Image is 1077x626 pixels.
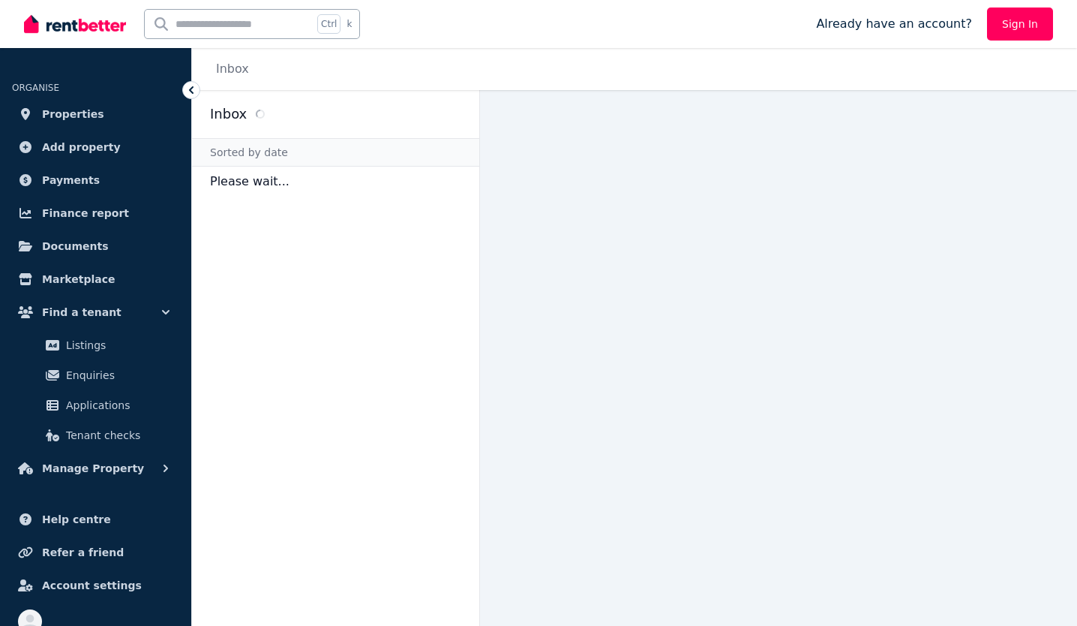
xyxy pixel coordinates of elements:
button: Find a tenant [12,297,179,327]
a: Add property [12,132,179,162]
span: Refer a friend [42,543,124,561]
span: Account settings [42,576,142,594]
div: Sorted by date [192,138,479,167]
a: Refer a friend [12,537,179,567]
a: Inbox [216,62,249,76]
a: Help centre [12,504,179,534]
span: Already have an account? [816,15,972,33]
span: Help centre [42,510,111,528]
img: RentBetter [24,13,126,35]
a: Applications [18,390,173,420]
a: Account settings [12,570,179,600]
span: k [346,18,352,30]
a: Enquiries [18,360,173,390]
a: Documents [12,231,179,261]
a: Tenant checks [18,420,173,450]
span: Manage Property [42,459,144,477]
button: Manage Property [12,453,179,483]
span: Listings [66,336,167,354]
nav: Breadcrumb [192,48,267,90]
a: Listings [18,330,173,360]
a: Payments [12,165,179,195]
a: Properties [12,99,179,129]
a: Marketplace [12,264,179,294]
span: Ctrl [317,14,340,34]
span: Documents [42,237,109,255]
span: Add property [42,138,121,156]
span: Finance report [42,204,129,222]
span: Tenant checks [66,426,167,444]
span: Properties [42,105,104,123]
h2: Inbox [210,104,247,125]
span: Find a tenant [42,303,121,321]
span: Payments [42,171,100,189]
span: ORGANISE [12,83,59,93]
a: Finance report [12,198,179,228]
span: Applications [66,396,167,414]
a: Sign In [987,8,1053,41]
p: Please wait... [192,167,479,197]
span: Enquiries [66,366,167,384]
span: Marketplace [42,270,115,288]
